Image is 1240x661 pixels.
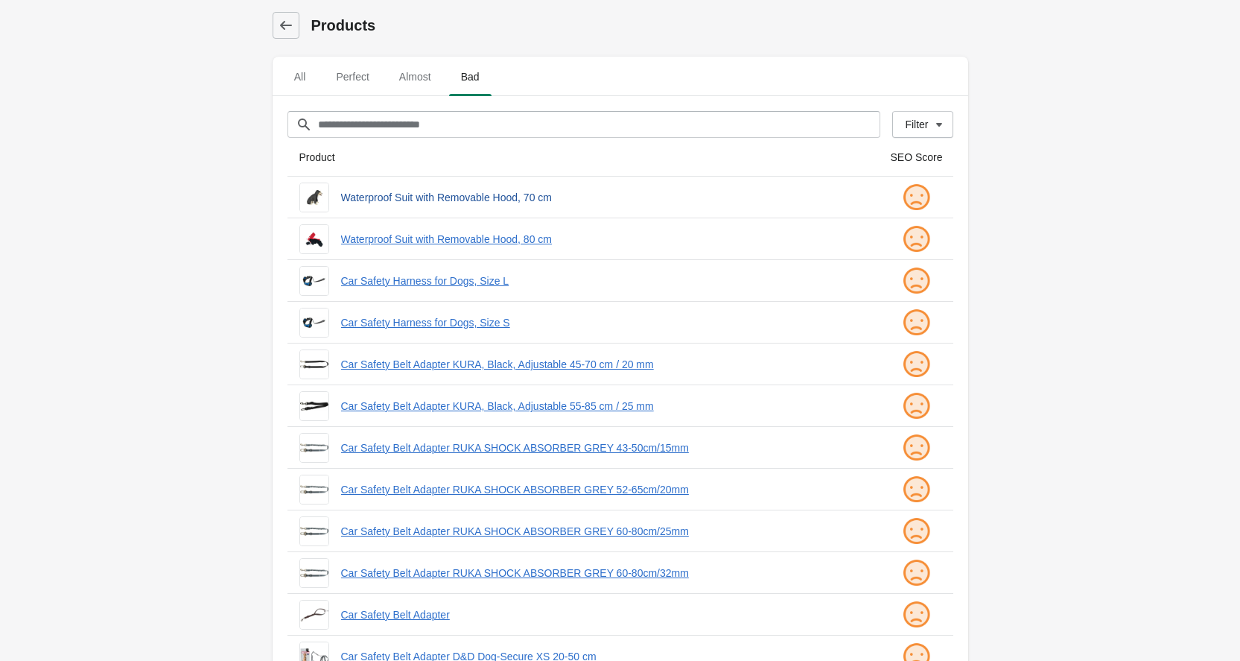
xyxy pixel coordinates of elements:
th: Product [287,138,879,177]
div: Filter [905,118,928,130]
span: Almost [387,63,443,90]
button: Almost [384,57,446,96]
a: Car Safety Belt Adapter KURA, Black, Adjustable 55-85 cm / 25 mm [341,399,867,414]
a: Car Safety Belt Adapter RUKA SHOCK ABSORBER GREY 60-80cm/32mm [341,566,867,581]
img: sad.png [901,183,931,212]
img: sad.png [901,558,931,588]
a: Waterproof Suit with Removable Hood, 80 cm [341,232,867,247]
img: sad.png [901,350,931,379]
img: sad.png [901,433,931,463]
span: Bad [449,63,492,90]
button: Filter [892,111,953,138]
a: Car Safety Belt Adapter RUKA SHOCK ABSORBER GREY 43-50cm/15mm [341,440,867,455]
th: SEO Score [879,138,953,177]
img: sad.png [901,391,931,421]
a: Car Safety Belt Adapter RUKA SHOCK ABSORBER GREY 60-80cm/25mm [341,524,867,539]
button: All [279,57,322,96]
a: Car Safety Harness for Dogs, Size S [341,315,867,330]
img: sad.png [901,266,931,296]
a: Waterproof Suit with Removable Hood, 70 cm [341,190,867,205]
span: Perfect [325,63,381,90]
a: Car Safety Belt Adapter [341,607,867,622]
img: sad.png [901,224,931,254]
a: Car Safety Belt Adapter KURA, Black, Adjustable 45-70 cm / 20 mm [341,357,867,372]
img: sad.png [901,516,931,546]
button: Perfect [322,57,384,96]
a: Car Safety Belt Adapter RUKA SHOCK ABSORBER GREY 52-65cm/20mm [341,482,867,497]
img: sad.png [901,600,931,630]
span: All [282,63,319,90]
button: Bad [446,57,495,96]
a: Car Safety Harness for Dogs, Size L [341,273,867,288]
h1: Products [311,15,968,36]
img: sad.png [901,475,931,505]
img: sad.png [901,308,931,338]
